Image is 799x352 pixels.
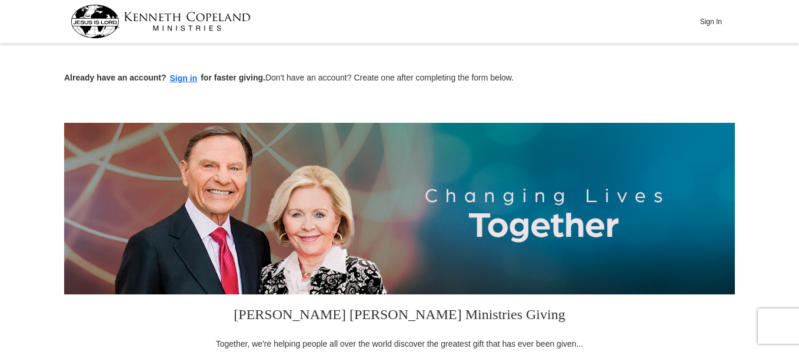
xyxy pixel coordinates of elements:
[64,72,735,85] p: Don't have an account? Create one after completing the form below.
[208,294,591,338] h3: [PERSON_NAME] [PERSON_NAME] Ministries Giving
[71,5,251,38] img: kcm-header-logo.svg
[64,73,265,82] strong: Already have an account? for faster giving.
[693,12,728,31] button: Sign In
[167,72,201,85] button: Sign in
